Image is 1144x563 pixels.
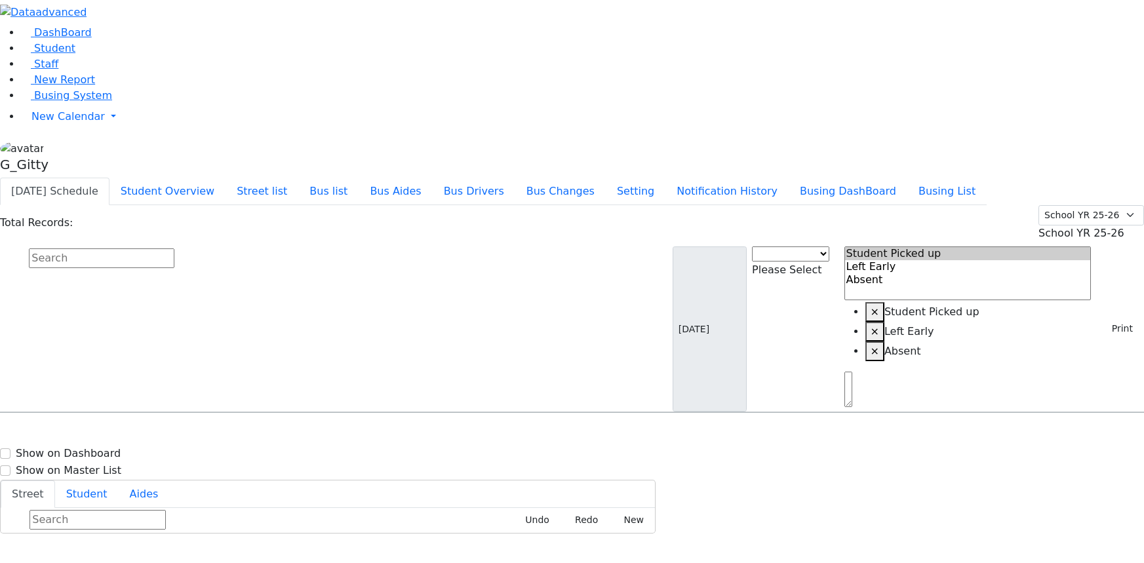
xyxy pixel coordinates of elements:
[609,510,650,530] button: New
[561,510,604,530] button: Redo
[31,110,105,123] span: New Calendar
[21,26,92,39] a: DashBoard
[907,178,987,205] button: Busing List
[21,42,75,54] a: Student
[55,480,119,508] button: Student
[34,26,92,39] span: DashBoard
[298,178,359,205] button: Bus list
[789,178,907,205] button: Busing DashBoard
[752,263,821,276] span: Please Select
[34,89,112,102] span: Busing System
[29,248,174,268] input: Search
[515,178,606,205] button: Bus Changes
[1,480,55,508] button: Street
[359,178,432,205] button: Bus Aides
[871,345,879,357] span: ×
[1096,319,1139,339] button: Print
[1038,227,1124,239] span: School YR 25-26
[884,325,934,338] span: Left Early
[1,508,655,533] div: Street
[884,305,979,318] span: Student Picked up
[865,341,1092,361] li: Absent
[109,178,226,205] button: Student Overview
[665,178,789,205] button: Notification History
[21,73,95,86] a: New Report
[433,178,515,205] button: Bus Drivers
[871,325,879,338] span: ×
[1038,205,1144,225] select: Default select example
[844,372,852,407] textarea: Search
[884,345,921,357] span: Absent
[865,322,1092,341] li: Left Early
[119,480,170,508] button: Aides
[845,260,1091,273] option: Left Early
[865,322,884,341] button: Remove item
[21,89,112,102] a: Busing System
[34,42,75,54] span: Student
[30,510,166,530] input: Search
[606,178,665,205] button: Setting
[871,305,879,318] span: ×
[16,446,121,461] label: Show on Dashboard
[865,341,884,361] button: Remove item
[21,104,1144,130] a: New Calendar
[865,302,1092,322] li: Student Picked up
[865,302,884,322] button: Remove item
[845,247,1091,260] option: Student Picked up
[226,178,298,205] button: Street list
[34,58,58,70] span: Staff
[16,463,121,478] label: Show on Master List
[511,510,555,530] button: Undo
[845,273,1091,286] option: Absent
[34,73,95,86] span: New Report
[21,58,58,70] a: Staff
